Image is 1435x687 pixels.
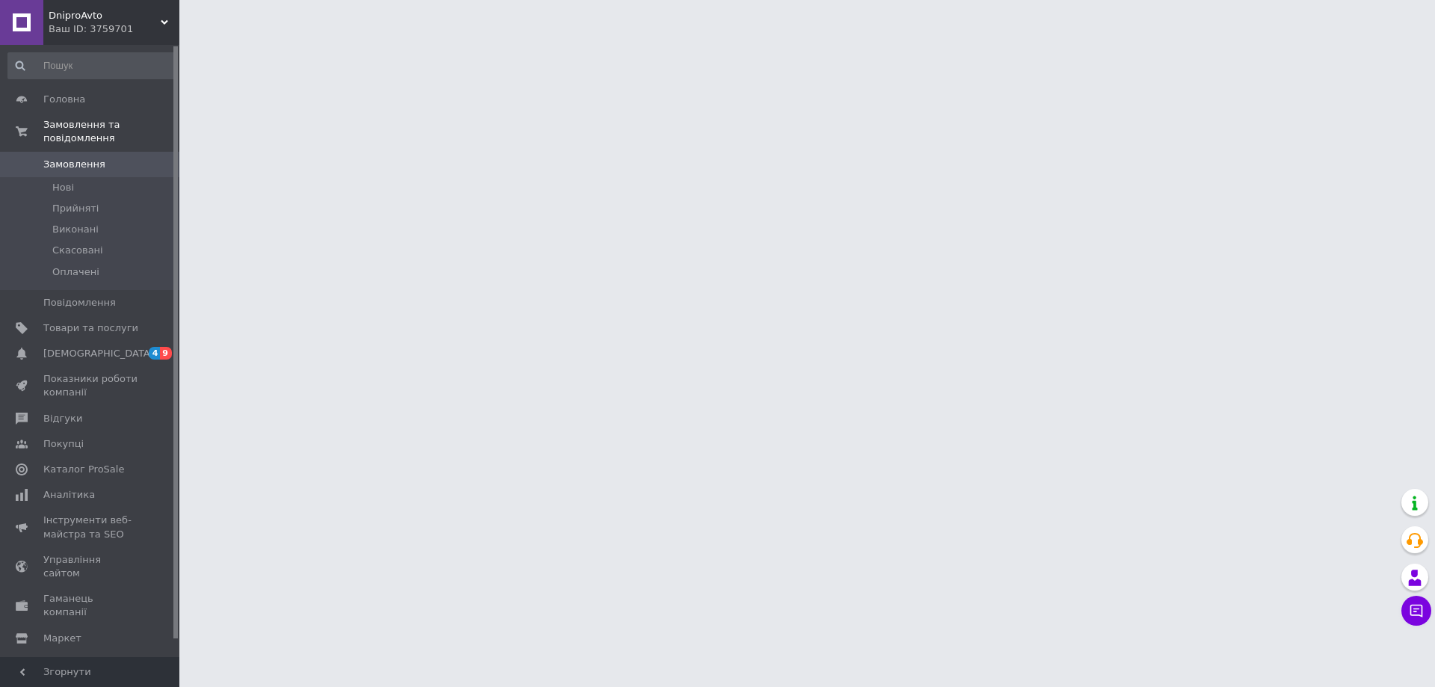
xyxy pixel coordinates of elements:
[49,22,179,36] div: Ваш ID: 3759701
[52,223,99,236] span: Виконані
[149,347,161,360] span: 4
[49,9,161,22] span: DniproAvto
[43,514,138,540] span: Інструменти веб-майстра та SEO
[52,202,99,215] span: Прийняті
[43,437,84,451] span: Покупці
[43,488,95,502] span: Аналітика
[160,347,172,360] span: 9
[43,412,82,425] span: Відгуки
[43,321,138,335] span: Товари та послуги
[43,158,105,171] span: Замовлення
[52,244,103,257] span: Скасовані
[43,296,116,309] span: Повідомлення
[7,52,176,79] input: Пошук
[43,463,124,476] span: Каталог ProSale
[43,93,85,106] span: Головна
[43,632,81,645] span: Маркет
[52,181,74,194] span: Нові
[43,347,154,360] span: [DEMOGRAPHIC_DATA]
[43,118,179,145] span: Замовлення та повідомлення
[43,553,138,580] span: Управління сайтом
[52,265,99,279] span: Оплачені
[43,372,138,399] span: Показники роботи компанії
[43,592,138,619] span: Гаманець компанії
[1401,596,1431,626] button: Чат з покупцем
